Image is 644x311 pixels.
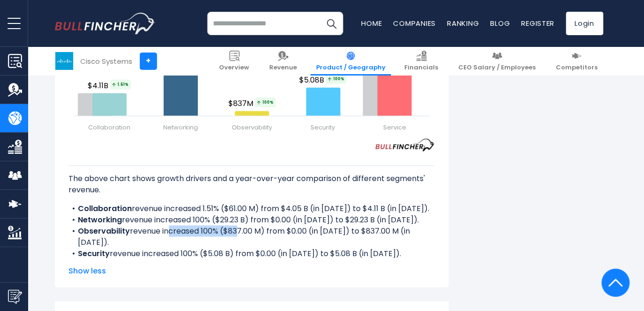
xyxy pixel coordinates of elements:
span: CEO Salary / Employees [459,64,536,72]
a: Home [362,18,382,28]
p: The above chart shows growth drivers and a year-over-year comparison of different segments' revenue. [69,173,435,196]
span: Collaboration [88,123,130,132]
a: Overview [214,47,255,76]
a: Go to homepage [55,13,156,34]
span: Service [383,123,406,132]
a: Companies [394,18,436,28]
a: Competitors [551,47,604,76]
div: Cisco Systems [81,56,133,67]
b: Collaboration [78,203,132,214]
span: $5.08B [300,74,348,86]
span: Overview [220,64,250,72]
button: Search [320,12,343,35]
span: Revenue [270,64,297,72]
b: Security [78,248,110,259]
a: CEO Salary / Employees [453,47,542,76]
a: Login [566,12,604,35]
span: Observability [232,123,272,132]
b: Observability [78,226,130,236]
li: revenue increased 100% ($837.00 M) from $0.00 (in [DATE]) to $837.00 M (in [DATE]). [69,226,435,248]
a: Financials [399,47,444,76]
span: Show less [69,265,435,277]
span: Competitors [556,64,598,72]
span: Product / Geography [316,64,386,72]
span: Networking [163,123,198,132]
a: Ranking [447,18,479,28]
a: + [140,53,157,70]
img: bullfincher logo [55,13,156,34]
li: revenue increased 100% ($5.08 B) from $0.00 (in [DATE]) to $5.08 B (in [DATE]). [69,248,435,259]
a: Product / Geography [311,47,391,76]
a: Blog [491,18,510,28]
span: $837M [229,98,277,109]
span: Financials [405,64,439,72]
li: revenue increased 1.51% ($61.00 M) from $4.05 B (in [DATE]) to $4.11 B (in [DATE]). [69,203,435,214]
li: revenue increased 100% ($29.23 B) from $0.00 (in [DATE]) to $29.23 B (in [DATE]). [69,214,435,226]
a: Revenue [264,47,303,76]
span: Security [311,123,335,132]
span: 1.51% [110,80,131,90]
span: 100% [255,98,276,107]
img: CSCO logo [55,52,73,70]
span: $4.11B [88,80,132,91]
a: Register [522,18,555,28]
b: Networking [78,214,122,225]
span: 100% [326,74,347,84]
